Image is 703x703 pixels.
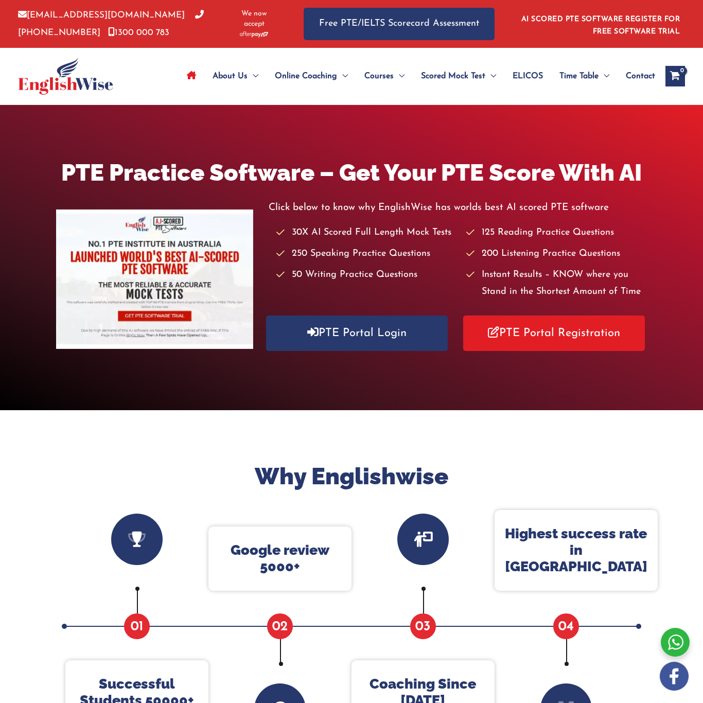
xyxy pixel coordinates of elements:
[56,209,253,349] img: pte-institute-main
[18,11,185,20] a: [EMAIL_ADDRESS][DOMAIN_NAME]
[269,199,647,216] p: Click below to know why EnglishWise has worlds best AI scored PTE software
[56,156,646,189] h1: PTE Practice Software – Get Your PTE Score With AI
[521,15,680,36] a: AI SCORED PTE SOFTWARE REGISTER FOR FREE SOFTWARE TRIAL
[466,267,646,301] li: Instant Results – KNOW where you Stand in the Shortest Amount of Time
[213,58,248,94] span: About Us
[276,267,456,284] li: 50 Writing Practice Questions
[665,66,685,86] a: View Shopping Cart, empty
[276,224,456,241] li: 30X AI Scored Full Length Mock Tests
[553,613,579,639] span: 04
[626,58,655,94] span: Contact
[231,9,278,29] span: We now accept
[504,58,551,94] a: ELICOS
[485,58,496,94] span: Menu Toggle
[466,245,646,262] li: 200 Listening Practice Questions
[18,58,113,95] img: cropped-ew-logo
[463,315,645,351] a: PTE Portal Registration
[337,58,348,94] span: Menu Toggle
[267,58,356,94] a: Online CoachingMenu Toggle
[18,11,204,37] a: [PHONE_NUMBER]
[618,58,655,94] a: Contact
[108,28,169,37] a: 1300 000 783
[513,58,543,94] span: ELICOS
[356,58,413,94] a: CoursesMenu Toggle
[413,58,504,94] a: Scored Mock TestMenu Toggle
[421,58,485,94] span: Scored Mock Test
[248,58,258,94] span: Menu Toggle
[505,525,647,575] p: Highest success rate in [GEOGRAPHIC_DATA]
[43,462,660,492] h2: Why Englishwise
[660,662,689,691] img: white-facebook.png
[266,315,448,351] a: PTE Portal Login
[267,613,293,639] span: 02
[551,58,618,94] a: Time TableMenu Toggle
[410,613,436,639] span: 03
[394,58,405,94] span: Menu Toggle
[204,58,267,94] a: About UsMenu Toggle
[364,58,394,94] span: Courses
[599,58,609,94] span: Menu Toggle
[219,542,341,575] p: Google review 5000+
[466,224,646,241] li: 125 Reading Practice Questions
[559,58,599,94] span: Time Table
[276,245,456,262] li: 250 Speaking Practice Questions
[240,31,268,37] img: Afterpay-Logo
[515,7,685,41] aside: Header Widget 1
[179,58,655,94] nav: Site Navigation: Main Menu
[304,8,495,40] a: Free PTE/IELTS Scorecard Assessment
[275,58,337,94] span: Online Coaching
[124,613,150,639] span: 01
